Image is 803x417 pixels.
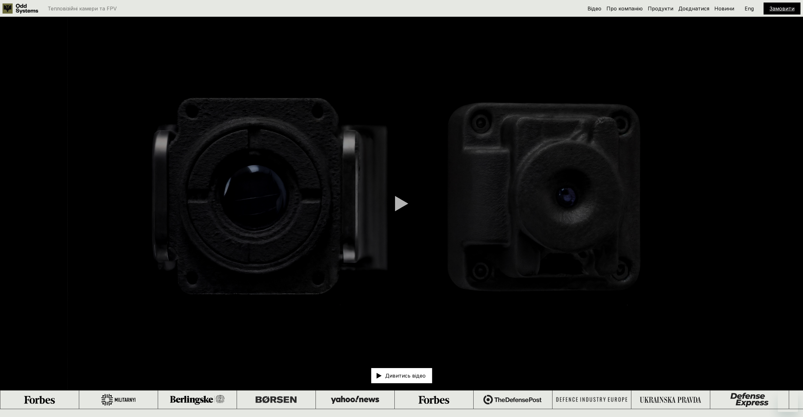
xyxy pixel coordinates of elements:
a: Доєднатися [678,5,709,12]
a: Продукти [648,5,673,12]
a: Новини [714,5,734,12]
p: Дивитись відео [385,373,426,378]
p: Eng [745,6,754,11]
p: Тепловізійні камери та FPV [48,6,117,11]
a: Замовити [770,5,794,12]
a: Відео [587,5,601,12]
a: Про компанію [606,5,643,12]
iframe: Button to launch messaging window [778,392,798,412]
